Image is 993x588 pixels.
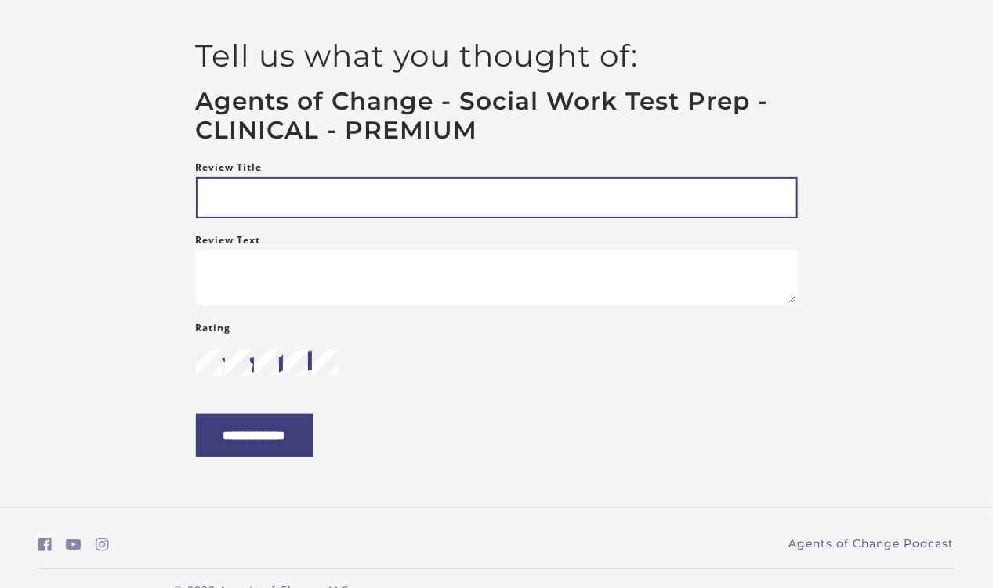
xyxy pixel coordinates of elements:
[222,350,247,375] i: star
[196,231,261,250] label: Review Text
[96,537,109,552] i: https://www.instagram.com/agentsofchangeprep/ (Open in a new window)
[789,536,955,552] a: Agents of Change Podcast
[39,533,53,556] a: https://www.facebook.com/groups/aswbtestprep (Open in a new window)
[196,350,221,375] i: star
[254,350,279,375] input: 3
[196,158,263,177] label: Review Title
[66,537,82,552] i: https://www.youtube.com/c/AgentsofChangeTestPrepbyMeaganMitchell (Open in a new window)
[283,350,308,375] input: 4
[312,350,337,375] input: 5
[66,533,82,556] a: https://www.youtube.com/c/AgentsofChangeTestPrepbyMeaganMitchell (Open in a new window)
[96,533,109,556] a: https://www.instagram.com/agentsofchangeprep/ (Open in a new window)
[196,87,798,146] h3: Agents of Change - Social Work Test Prep - CLINICAL - PREMIUM
[39,537,53,552] i: https://www.facebook.com/groups/aswbtestprep (Open in a new window)
[196,350,221,375] input: 1
[196,321,231,334] span: Rating
[196,38,798,74] h2: Tell us what you thought of:
[298,350,323,375] i: star
[225,350,250,375] input: 2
